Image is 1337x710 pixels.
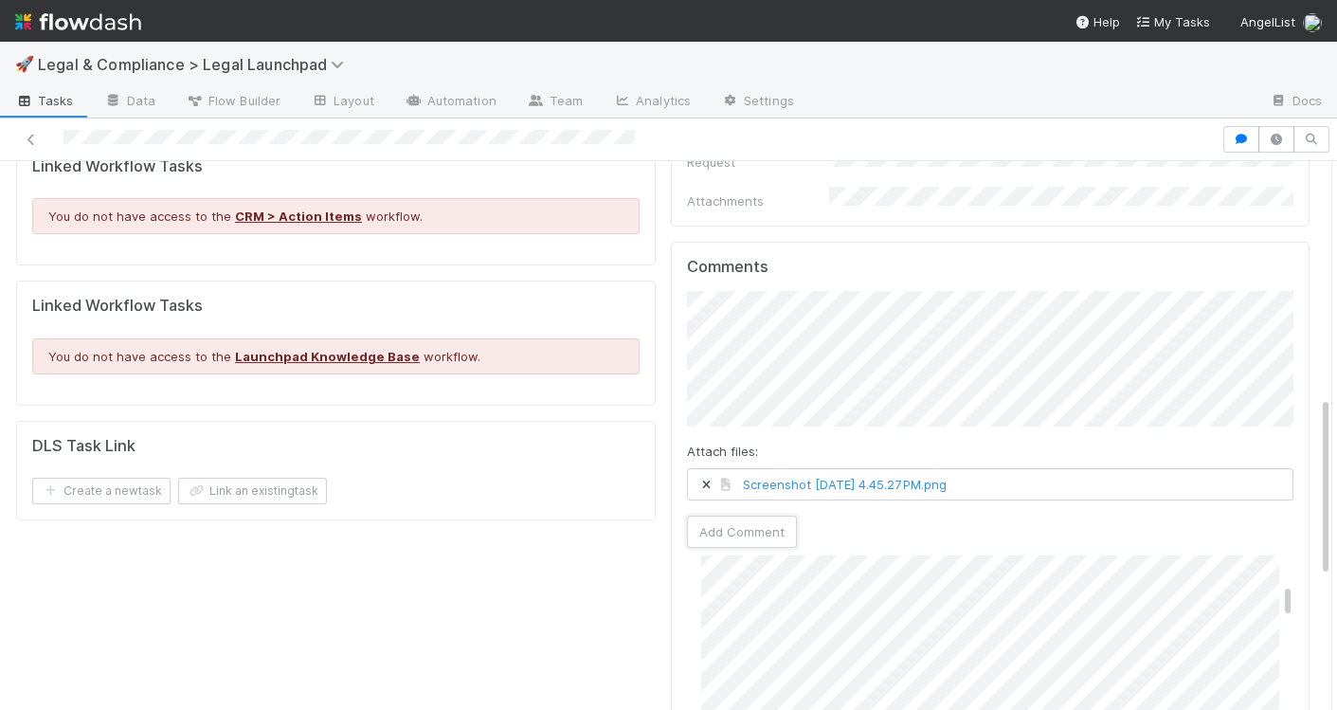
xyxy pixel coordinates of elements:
button: Add Comment [687,516,797,548]
button: Create a newtask [32,478,171,504]
h5: Comments [687,258,1294,277]
button: Link an existingtask [178,478,327,504]
img: logo-inverted-e16ddd16eac7371096b0.svg [15,6,141,38]
a: Analytics [598,87,706,118]
div: Request [687,153,829,172]
h5: Linked Workflow Tasks [32,157,640,176]
a: Data [89,87,171,118]
a: Flow Builder [171,87,296,118]
h5: Linked Workflow Tasks [32,297,640,316]
a: Team [512,87,598,118]
div: Attachments [687,191,829,210]
a: Screenshot [DATE] 4.45.27 PM.png [743,477,947,492]
span: AngelList [1240,14,1295,29]
div: You do not have access to the workflow. [32,198,640,234]
div: Help [1075,12,1120,31]
a: Automation [389,87,512,118]
span: Legal & Compliance > Legal Launchpad [38,55,353,74]
a: Layout [296,87,389,118]
a: Launchpad Knowledge Base [235,349,420,364]
span: Flow Builder [186,91,280,110]
a: Settings [706,87,809,118]
h5: DLS Task Link [32,437,136,456]
span: Tasks [15,91,74,110]
img: avatar_b5be9b1b-4537-4870-b8e7-50cc2287641b.png [1303,13,1322,32]
a: My Tasks [1135,12,1210,31]
a: Docs [1255,87,1337,118]
div: You do not have access to the workflow. [32,338,640,374]
span: 🚀 [15,56,34,72]
label: Attach files: [687,442,758,461]
span: My Tasks [1135,14,1210,29]
a: CRM > Action Items [235,209,362,224]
